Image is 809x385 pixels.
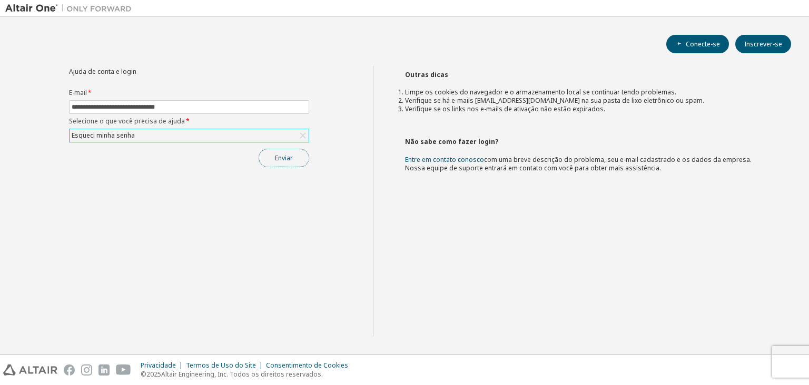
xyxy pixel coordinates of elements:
[5,3,137,14] img: Altair Um
[405,88,676,97] font: Limpe os cookies do navegador e o armazenamento local se continuar tendo problemas.
[266,361,348,370] font: Consentimento de Cookies
[69,88,87,97] font: E-mail
[64,364,75,376] img: facebook.svg
[405,155,752,172] font: com uma breve descrição do problema, seu e-mail cadastrado e os dados da empresa. Nossa equipe de...
[69,117,185,126] font: Selecione o que você precisa de ajuda
[405,96,704,105] font: Verifique se há e-mails [EMAIL_ADDRESS][DOMAIN_NAME] na sua pasta de lixo eletrônico ou spam.
[70,129,309,142] div: Esqueci minha senha
[744,40,782,49] font: Inscrever-se
[405,70,448,79] font: Outras dicas
[259,149,309,167] button: Enviar
[3,364,57,376] img: altair_logo.svg
[161,370,323,379] font: Altair Engineering, Inc. Todos os direitos reservados.
[686,40,720,49] font: Conecte-se
[186,361,256,370] font: Termos de Uso do Site
[146,370,161,379] font: 2025
[72,131,135,140] font: Esqueci minha senha
[81,364,92,376] img: instagram.svg
[666,35,729,53] button: Conecte-se
[405,137,498,146] font: Não sabe como fazer login?
[69,67,136,76] font: Ajuda de conta e login
[141,370,146,379] font: ©
[116,364,131,376] img: youtube.svg
[405,104,605,113] font: Verifique se os links nos e-mails de ativação não estão expirados.
[275,153,293,162] font: Enviar
[98,364,110,376] img: linkedin.svg
[405,155,484,164] a: Entre em contato conosco
[735,35,791,53] button: Inscrever-se
[141,361,176,370] font: Privacidade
